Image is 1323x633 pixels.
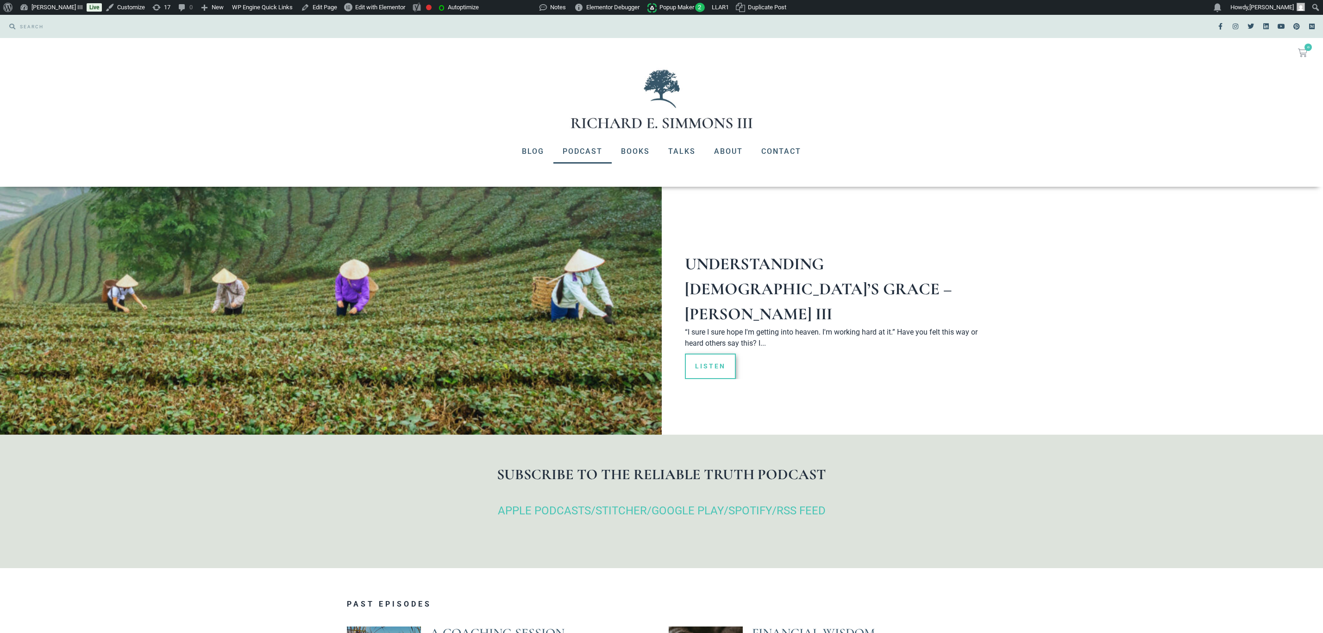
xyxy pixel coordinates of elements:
a: 0 [1287,43,1318,63]
h3: Past Episodes​ [347,601,977,608]
a: About [705,139,752,164]
a: Books [612,139,659,164]
span: 0 [1304,44,1312,51]
span: 1 [726,4,729,11]
a: STITCHER [596,504,647,517]
a: RSS FEED [777,504,826,517]
p: “I sure I sure hope I'm getting into heaven. I'm working hard at it.” Have you felt this way or h... [685,327,981,349]
input: SEARCH [15,19,657,33]
span: Edit with Elementor [355,4,405,11]
a: Podcast [553,139,612,164]
a: Read more about Understanding God’s Grace – Richard E. Simmons III [685,354,736,379]
img: Views over 48 hours. Click for more Jetpack Stats. [487,2,508,17]
span: [PERSON_NAME] [1249,4,1294,11]
a: GOOGLE PLAY [652,504,724,517]
a: Blog [513,139,553,164]
p: / / / / [347,502,977,519]
a: Contact [752,139,810,164]
span: 2 [695,3,705,12]
a: Understanding [DEMOGRAPHIC_DATA]’s Grace – [PERSON_NAME] III [685,254,952,324]
div: Focus keyphrase not set [426,5,432,10]
a: Talks [659,139,705,164]
h1: SUBSCRIBE TO THE RELIABLE TRUTH PODCAST [347,467,977,482]
a: APPLE PODCASTS [498,504,591,517]
a: Live [87,3,102,12]
a: SPOTIFY [728,504,772,517]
